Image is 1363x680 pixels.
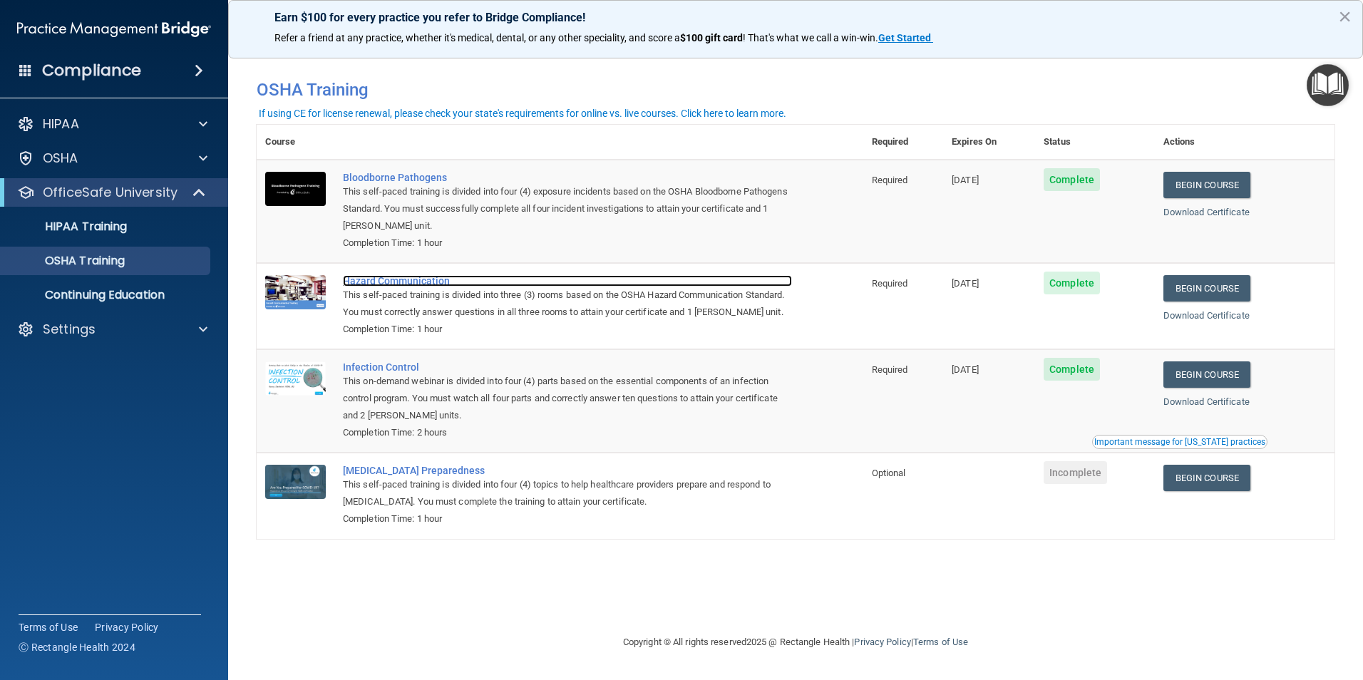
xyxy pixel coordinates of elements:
[535,619,1056,665] div: Copyright © All rights reserved 2025 @ Rectangle Health | |
[1307,64,1349,106] button: Open Resource Center
[343,183,792,235] div: This self-paced training is divided into four (4) exposure incidents based on the OSHA Bloodborne...
[259,108,786,118] div: If using CE for license renewal, please check your state's requirements for online vs. live cours...
[43,115,79,133] p: HIPAA
[872,278,908,289] span: Required
[743,32,878,43] span: ! That's what we call a win-win.
[1163,310,1250,321] a: Download Certificate
[1155,125,1334,160] th: Actions
[343,373,792,424] div: This on-demand webinar is divided into four (4) parts based on the essential components of an inf...
[1044,272,1100,294] span: Complete
[343,476,792,510] div: This self-paced training is divided into four (4) topics to help healthcare providers prepare and...
[19,620,78,634] a: Terms of Use
[257,125,334,160] th: Course
[1338,5,1352,28] button: Close
[17,150,207,167] a: OSHA
[1094,438,1265,446] div: Important message for [US_STATE] practices
[854,637,910,647] a: Privacy Policy
[17,321,207,338] a: Settings
[343,275,792,287] a: Hazard Communication
[878,32,933,43] a: Get Started
[1044,358,1100,381] span: Complete
[943,125,1035,160] th: Expires On
[17,184,207,201] a: OfficeSafe University
[9,288,204,302] p: Continuing Education
[43,321,96,338] p: Settings
[1035,125,1155,160] th: Status
[1163,172,1250,198] a: Begin Course
[872,175,908,185] span: Required
[1163,275,1250,302] a: Begin Course
[257,80,1334,100] h4: OSHA Training
[680,32,743,43] strong: $100 gift card
[1163,396,1250,407] a: Download Certificate
[952,175,979,185] span: [DATE]
[274,32,680,43] span: Refer a friend at any practice, whether it's medical, dental, or any other speciality, and score a
[43,150,78,167] p: OSHA
[1092,435,1267,449] button: Read this if you are a dental practitioner in the state of CA
[343,172,792,183] a: Bloodborne Pathogens
[872,468,906,478] span: Optional
[274,11,1317,24] p: Earn $100 for every practice you refer to Bridge Compliance!
[343,465,792,476] a: [MEDICAL_DATA] Preparedness
[95,620,159,634] a: Privacy Policy
[9,254,125,268] p: OSHA Training
[1163,361,1250,388] a: Begin Course
[343,321,792,338] div: Completion Time: 1 hour
[1163,465,1250,491] a: Begin Course
[343,235,792,252] div: Completion Time: 1 hour
[878,32,931,43] strong: Get Started
[343,510,792,527] div: Completion Time: 1 hour
[913,637,968,647] a: Terms of Use
[257,106,788,120] button: If using CE for license renewal, please check your state's requirements for online vs. live cours...
[863,125,943,160] th: Required
[17,115,207,133] a: HIPAA
[343,287,792,321] div: This self-paced training is divided into three (3) rooms based on the OSHA Hazard Communication S...
[1292,582,1346,636] iframe: Drift Widget Chat Controller
[1163,207,1250,217] a: Download Certificate
[17,15,211,43] img: PMB logo
[872,364,908,375] span: Required
[9,220,127,234] p: HIPAA Training
[19,640,135,654] span: Ⓒ Rectangle Health 2024
[952,364,979,375] span: [DATE]
[1044,168,1100,191] span: Complete
[952,278,979,289] span: [DATE]
[343,424,792,441] div: Completion Time: 2 hours
[1044,461,1107,484] span: Incomplete
[43,184,178,201] p: OfficeSafe University
[343,361,792,373] a: Infection Control
[42,61,141,81] h4: Compliance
